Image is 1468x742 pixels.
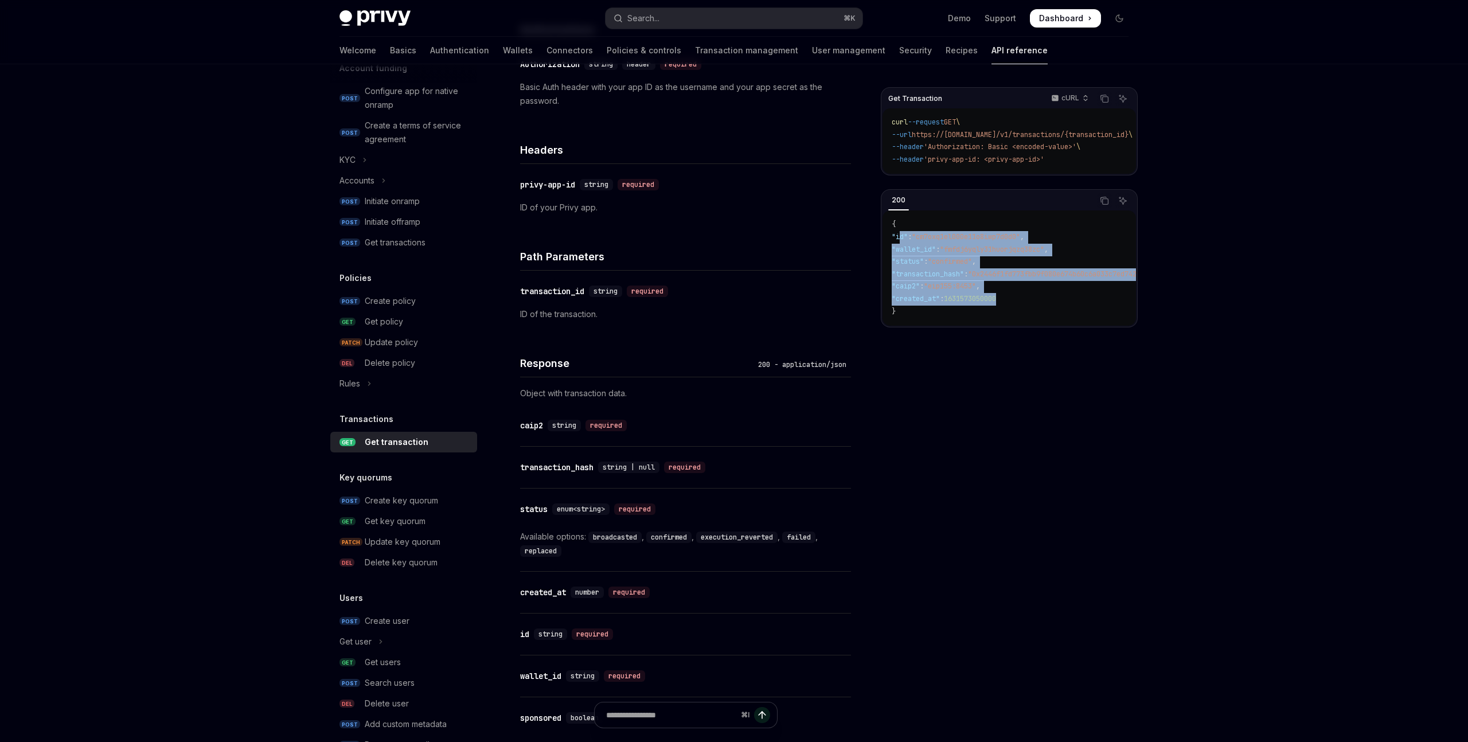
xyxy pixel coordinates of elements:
[520,307,851,321] p: ID of the transaction.
[660,58,701,70] div: required
[365,194,420,208] div: Initiate onramp
[330,311,477,332] a: GETGet policy
[585,420,627,431] div: required
[928,257,972,266] span: "confirmed"
[614,503,655,515] div: required
[339,218,360,226] span: POST
[588,532,642,543] code: broadcasted
[330,115,477,150] a: POSTCreate a terms of service agreement
[339,591,363,605] h5: Users
[589,60,613,69] span: string
[646,532,692,543] code: confirmed
[430,37,489,64] a: Authentication
[1097,91,1112,106] button: Copy the contents from the code block
[520,545,561,557] code: replaced
[1039,13,1083,24] span: Dashboard
[572,628,613,640] div: required
[339,128,360,137] span: POST
[365,614,409,628] div: Create user
[944,294,996,303] span: 1631573050000
[888,193,909,207] div: 200
[339,271,372,285] h5: Policies
[330,631,477,652] button: Toggle Get user section
[339,10,411,26] img: dark logo
[330,714,477,735] a: POSTAdd custom metadata
[892,257,924,266] span: "status"
[339,658,356,667] span: GET
[627,286,668,297] div: required
[908,232,912,241] span: :
[330,673,477,693] a: POSTSearch users
[339,438,356,447] span: GET
[365,697,409,710] div: Delete user
[924,155,1044,164] span: 'privy-app-id: <privy-app-id>'
[627,60,651,69] span: header
[339,635,372,649] div: Get user
[892,130,912,139] span: --url
[940,245,1044,254] span: "fmfdj6yqly31huorjqzq38zc"
[330,511,477,532] a: GETGet key quorum
[330,693,477,714] a: DELDelete user
[1129,130,1133,139] span: \
[365,215,420,229] div: Initiate offramp
[627,11,659,25] div: Search...
[1110,9,1129,28] button: Toggle dark mode
[584,180,608,189] span: string
[330,170,477,191] button: Toggle Accounts section
[892,142,924,151] span: --header
[972,257,976,266] span: ,
[520,670,561,682] div: wallet_id
[782,530,820,544] div: ,
[339,377,360,390] div: Rules
[330,212,477,232] a: POSTInitiate offramp
[985,13,1016,24] a: Support
[664,462,705,473] div: required
[339,538,362,546] span: PATCH
[538,630,563,639] span: string
[696,530,782,544] div: ,
[912,232,1020,241] span: "cm7oxq1el000e11o8iwp7d0d0"
[520,420,543,431] div: caip2
[1115,91,1130,106] button: Ask AI
[520,356,753,371] h4: Response
[339,679,360,688] span: POST
[964,270,968,279] span: :
[339,318,356,326] span: GET
[1045,89,1094,108] button: cURL
[888,94,942,103] span: Get Transaction
[330,291,477,311] a: POSTCreate policy
[607,37,681,64] a: Policies & controls
[503,37,533,64] a: Wallets
[754,707,770,723] button: Send message
[330,373,477,394] button: Toggle Rules section
[365,84,470,112] div: Configure app for native onramp
[339,197,360,206] span: POST
[520,58,580,70] div: Authorization
[520,530,851,557] div: Available options:
[339,471,392,485] h5: Key quorums
[546,37,593,64] a: Connectors
[365,494,438,507] div: Create key quorum
[520,587,566,598] div: created_at
[976,282,980,291] span: ,
[956,118,960,127] span: \
[812,37,885,64] a: User management
[365,315,403,329] div: Get policy
[552,421,576,430] span: string
[330,232,477,253] a: POSTGet transactions
[520,462,594,473] div: transaction_hash
[892,270,964,279] span: "transaction_hash"
[608,587,650,598] div: required
[892,282,920,291] span: "caip2"
[365,236,425,249] div: Get transactions
[339,239,360,247] span: POST
[696,532,778,543] code: execution_reverted
[339,559,354,567] span: DEL
[899,37,932,64] a: Security
[330,552,477,573] a: DELDelete key quorum
[594,287,618,296] span: string
[339,359,354,368] span: DEL
[618,179,659,190] div: required
[575,588,599,597] span: number
[365,676,415,690] div: Search users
